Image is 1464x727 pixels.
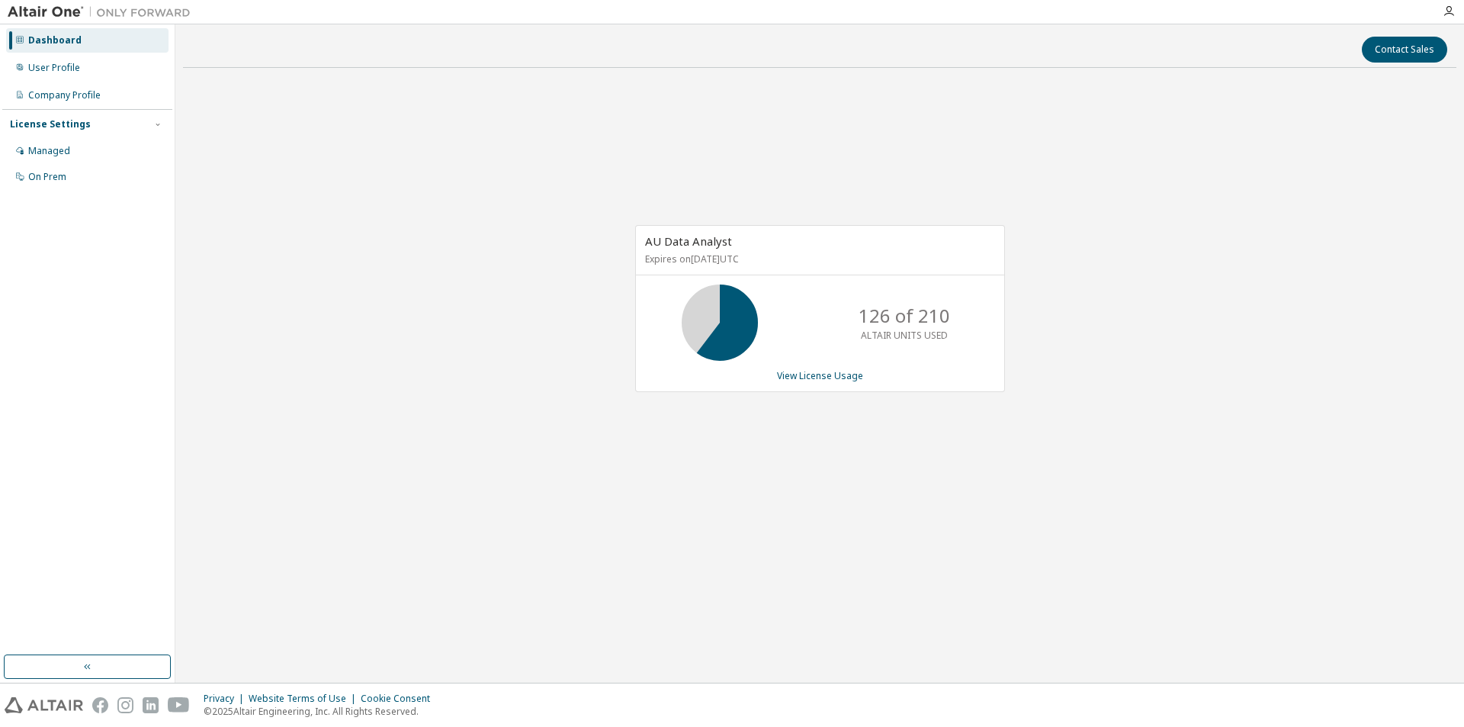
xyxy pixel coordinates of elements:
a: View License Usage [777,369,863,382]
div: Cookie Consent [361,693,439,705]
button: Contact Sales [1362,37,1447,63]
div: Website Terms of Use [249,693,361,705]
div: Managed [28,145,70,157]
div: User Profile [28,62,80,74]
img: instagram.svg [117,697,133,713]
p: © 2025 Altair Engineering, Inc. All Rights Reserved. [204,705,439,718]
div: On Prem [28,171,66,183]
img: facebook.svg [92,697,108,713]
img: Altair One [8,5,198,20]
img: youtube.svg [168,697,190,713]
p: 126 of 210 [859,303,950,329]
img: altair_logo.svg [5,697,83,713]
span: AU Data Analyst [645,233,732,249]
div: Privacy [204,693,249,705]
div: License Settings [10,118,91,130]
img: linkedin.svg [143,697,159,713]
p: Expires on [DATE] UTC [645,253,991,265]
div: Dashboard [28,34,82,47]
div: Company Profile [28,89,101,101]
p: ALTAIR UNITS USED [861,329,948,342]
